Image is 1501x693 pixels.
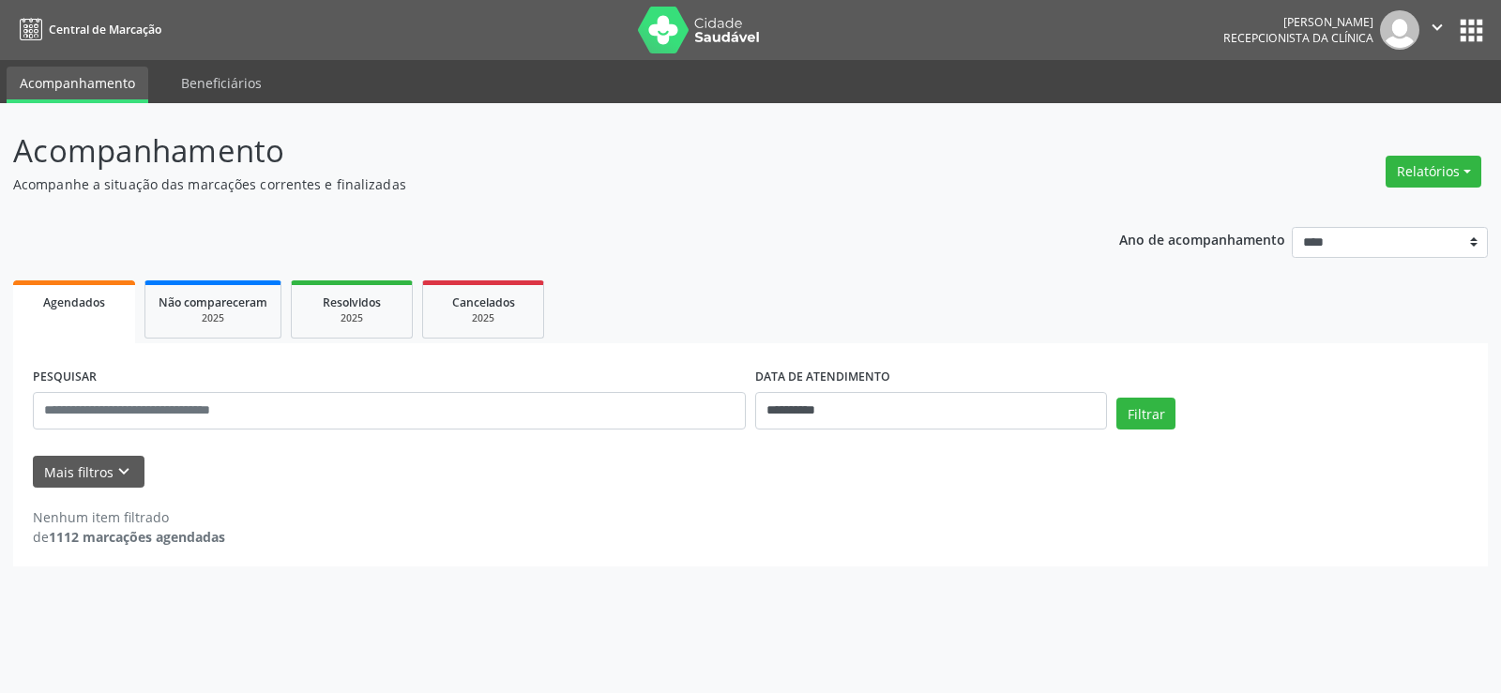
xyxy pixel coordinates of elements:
[33,363,97,392] label: PESQUISAR
[1427,17,1448,38] i: 
[13,174,1045,194] p: Acompanhe a situação das marcações correntes e finalizadas
[159,294,267,310] span: Não compareceram
[1380,10,1419,50] img: img
[43,294,105,310] span: Agendados
[452,294,515,310] span: Cancelados
[755,363,890,392] label: DATA DE ATENDIMENTO
[33,527,225,547] div: de
[159,311,267,325] div: 2025
[13,14,161,45] a: Central de Marcação
[7,67,148,103] a: Acompanhamento
[1455,14,1488,47] button: apps
[13,128,1045,174] p: Acompanhamento
[1223,14,1373,30] div: [PERSON_NAME]
[49,528,225,546] strong: 1112 marcações agendadas
[1223,30,1373,46] span: Recepcionista da clínica
[436,311,530,325] div: 2025
[1119,227,1285,250] p: Ano de acompanhamento
[305,311,399,325] div: 2025
[168,67,275,99] a: Beneficiários
[1116,398,1175,429] button: Filtrar
[1419,10,1455,50] button: 
[1386,156,1481,188] button: Relatórios
[49,22,161,38] span: Central de Marcação
[33,456,144,489] button: Mais filtroskeyboard_arrow_down
[114,461,134,482] i: keyboard_arrow_down
[323,294,381,310] span: Resolvidos
[33,507,225,527] div: Nenhum item filtrado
